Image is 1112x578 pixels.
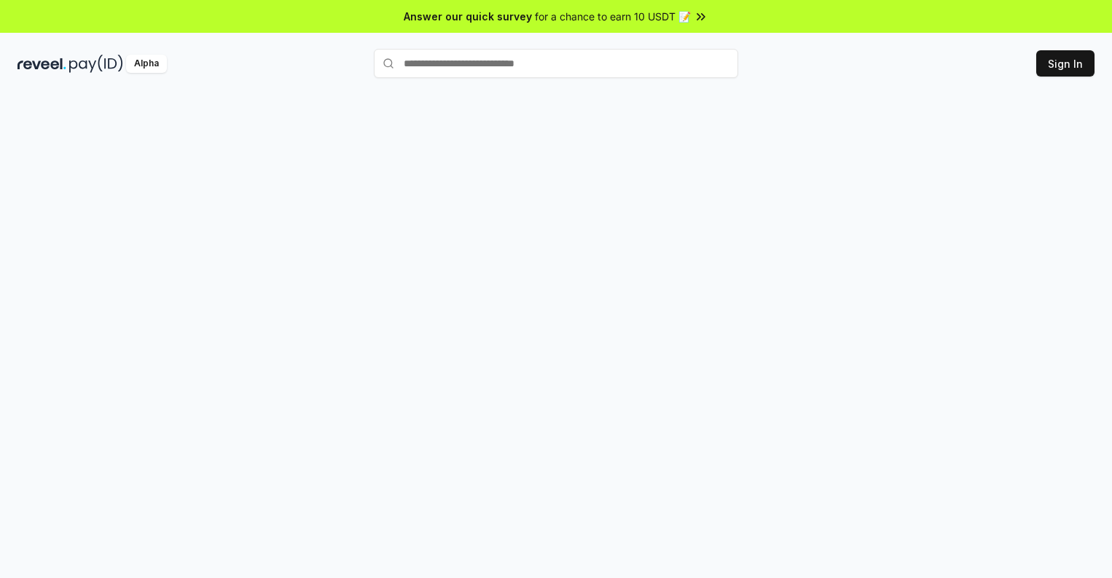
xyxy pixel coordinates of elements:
[69,55,123,73] img: pay_id
[535,9,691,24] span: for a chance to earn 10 USDT 📝
[126,55,167,73] div: Alpha
[17,55,66,73] img: reveel_dark
[404,9,532,24] span: Answer our quick survey
[1036,50,1095,77] button: Sign In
